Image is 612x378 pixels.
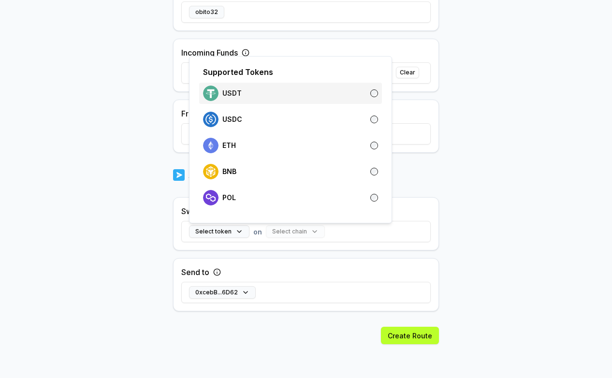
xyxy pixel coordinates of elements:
img: logo [203,164,219,179]
label: Send to [181,266,209,278]
p: BNB [222,168,236,175]
div: Select token [189,56,392,223]
img: logo [173,168,185,182]
p: ETH [222,142,236,149]
img: logo [203,190,219,205]
span: on [253,227,262,237]
button: Select token [189,225,249,238]
p: USDC [222,116,242,123]
label: Incoming Funds [181,47,238,58]
p: USDT [222,89,242,97]
button: Clear [396,67,419,78]
p: Supported Tokens [203,66,273,78]
button: 0xcebB...6D62 [189,286,256,299]
img: logo [203,86,219,101]
button: obito32 [189,6,224,18]
button: Create Route [381,327,439,344]
p: Action [189,168,216,182]
img: logo [203,112,219,127]
p: POL [222,194,236,202]
img: logo [203,138,219,153]
label: Swap to [181,205,211,217]
label: From [181,108,200,119]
